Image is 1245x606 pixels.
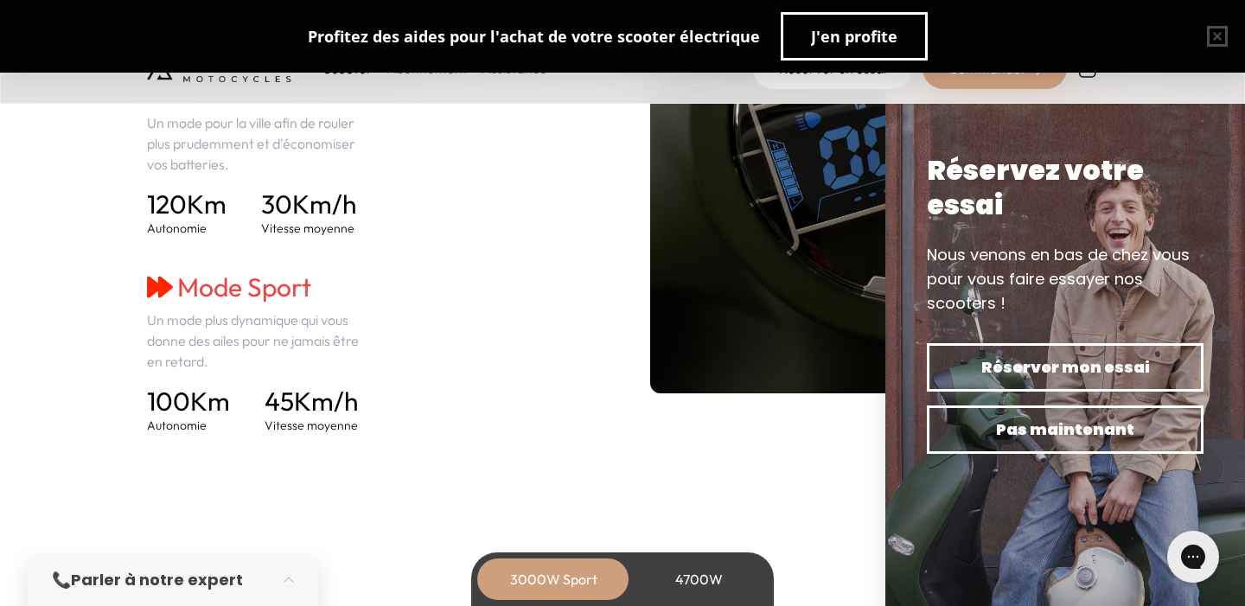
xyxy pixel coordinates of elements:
[265,417,358,434] p: Vitesse moyenne
[147,188,187,220] span: 120
[147,417,230,434] p: Autonomie
[147,385,190,418] span: 100
[265,386,358,417] h4: Km/h
[147,309,371,372] p: Un mode plus dynamique qui vous donne des ailes pour ne jamais être en retard.
[147,112,371,175] p: Un mode pour la ville afin de rouler plus prudemment et d'économiser vos batteries.
[147,74,371,105] h3: Mode Eco
[484,558,622,600] div: 3000W Sport
[261,220,356,237] p: Vitesse moyenne
[147,220,227,237] p: Autonomie
[261,188,356,220] h4: Km/h
[147,188,227,220] h4: Km
[1159,525,1228,589] iframe: Gorgias live chat messenger
[261,188,292,220] span: 30
[265,385,294,418] span: 45
[629,558,768,600] div: 4700W
[147,274,173,300] img: mode-sport.png
[147,386,230,417] h4: Km
[147,271,371,303] h3: Mode Sport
